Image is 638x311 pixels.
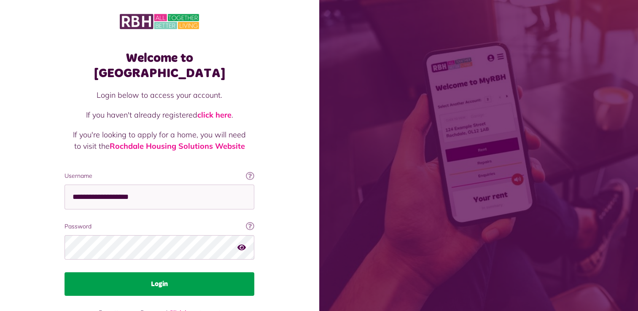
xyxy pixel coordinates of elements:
p: Login below to access your account. [73,89,246,101]
h1: Welcome to [GEOGRAPHIC_DATA] [65,51,254,81]
label: Username [65,172,254,180]
button: Login [65,272,254,296]
label: Password [65,222,254,231]
a: click here [197,110,232,120]
a: Rochdale Housing Solutions Website [110,141,245,151]
p: If you haven't already registered . [73,109,246,121]
img: MyRBH [120,13,199,30]
p: If you're looking to apply for a home, you will need to visit the [73,129,246,152]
